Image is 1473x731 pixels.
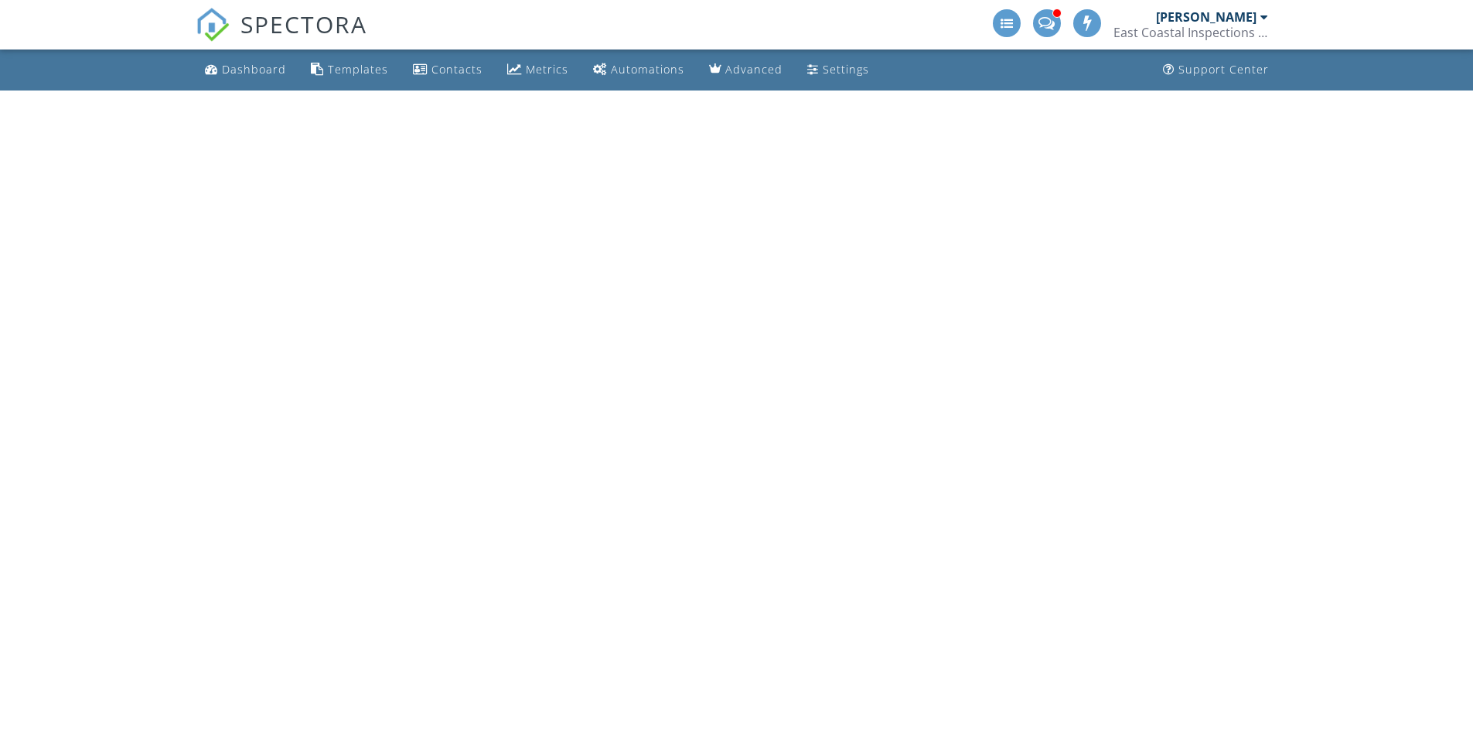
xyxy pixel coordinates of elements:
[801,56,875,84] a: Settings
[611,62,684,77] div: Automations
[1178,62,1269,77] div: Support Center
[431,62,482,77] div: Contacts
[526,62,568,77] div: Metrics
[725,62,783,77] div: Advanced
[328,62,388,77] div: Templates
[305,56,394,84] a: Templates
[196,21,367,53] a: SPECTORA
[1113,25,1268,40] div: East Coastal Inspections / Inspections Côte Est
[501,56,575,84] a: Metrics
[1157,56,1275,84] a: Support Center
[407,56,489,84] a: Contacts
[587,56,690,84] a: Automations (Basic)
[199,56,292,84] a: Dashboard
[240,8,367,40] span: SPECTORA
[823,62,869,77] div: Settings
[222,62,286,77] div: Dashboard
[703,56,789,84] a: Advanced
[196,8,230,42] img: The Best Home Inspection Software - Spectora
[1156,9,1256,25] div: [PERSON_NAME]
